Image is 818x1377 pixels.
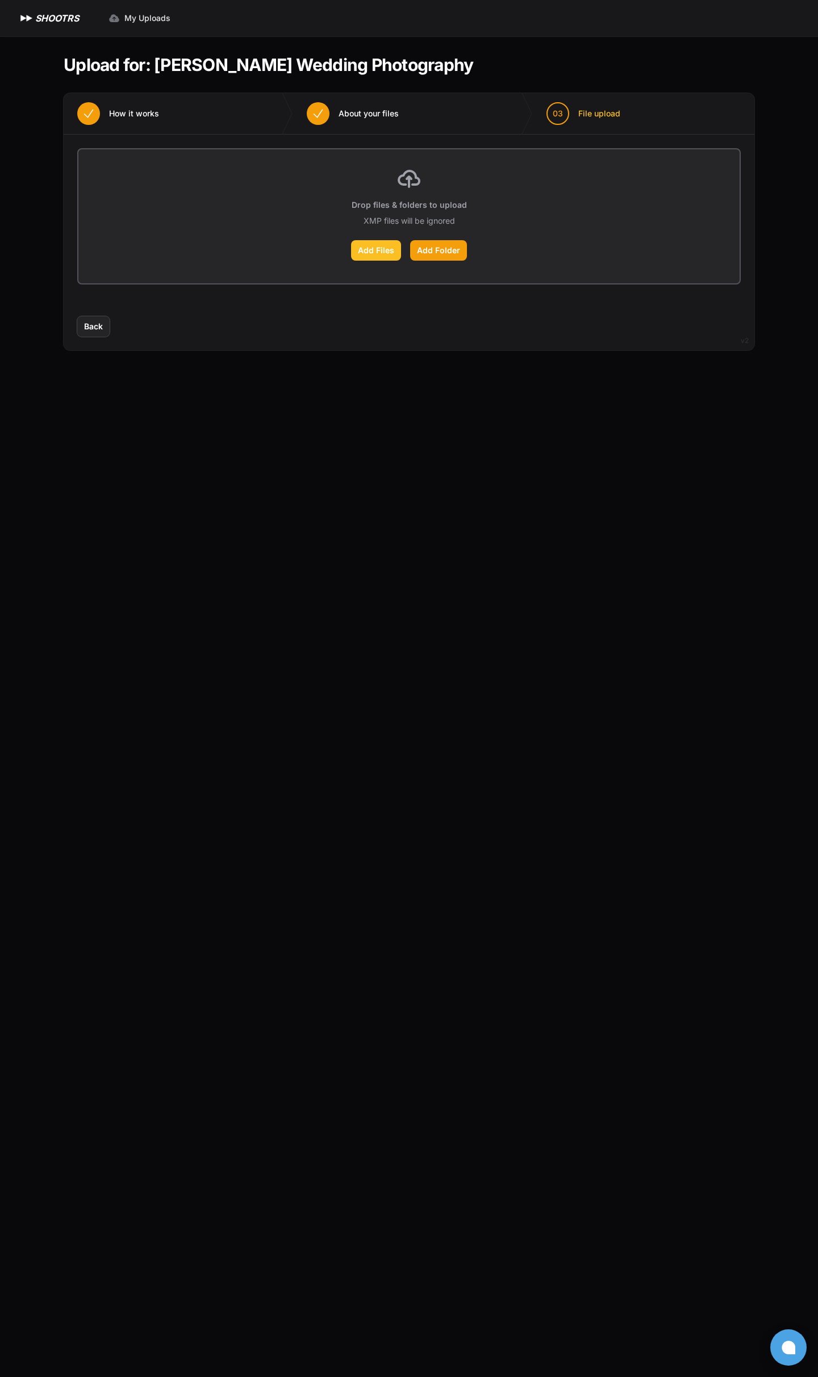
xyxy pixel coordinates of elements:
img: SHOOTRS [18,11,35,25]
a: My Uploads [102,8,177,28]
button: 03 File upload [533,93,634,134]
span: 03 [553,108,563,119]
span: File upload [578,108,620,119]
label: Add Files [351,240,401,261]
h1: Upload for: [PERSON_NAME] Wedding Photography [64,55,473,75]
h1: SHOOTRS [35,11,79,25]
div: v2 [741,334,749,348]
p: Drop files & folders to upload [352,199,467,211]
button: Open chat window [770,1329,807,1366]
label: Add Folder [410,240,467,261]
span: Back [84,321,103,332]
button: How it works [64,93,173,134]
span: My Uploads [124,12,170,24]
button: About your files [293,93,412,134]
a: SHOOTRS SHOOTRS [18,11,79,25]
span: How it works [109,108,159,119]
span: About your files [339,108,399,119]
button: Back [77,316,110,337]
p: XMP files will be ignored [364,215,455,227]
